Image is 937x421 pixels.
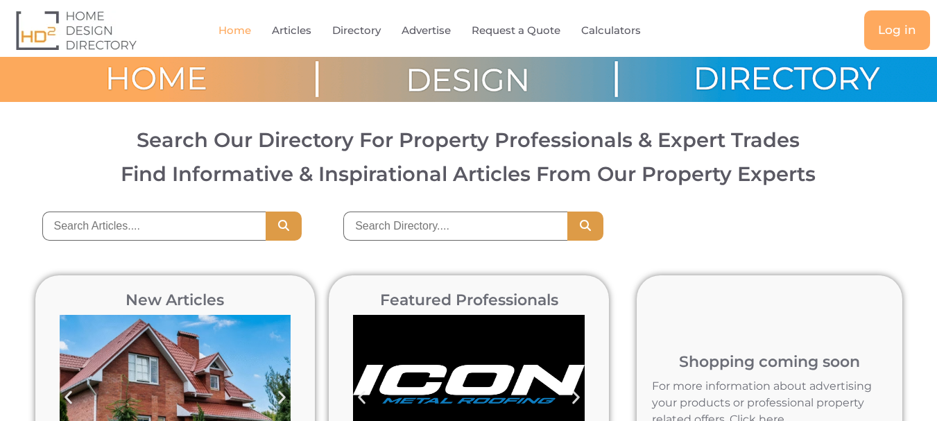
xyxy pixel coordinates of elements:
input: Search Articles.... [42,212,266,241]
a: Directory [332,15,381,46]
input: Search Directory.... [343,212,567,241]
button: Search [266,212,302,241]
div: Previous [53,382,84,413]
a: Log in [864,10,930,50]
span: Log in [878,24,916,36]
a: Advertise [402,15,451,46]
h2: Search Our Directory For Property Professionals & Expert Trades [23,130,914,150]
button: Search [567,212,603,241]
h3: Find Informative & Inspirational Articles From Our Property Experts [23,164,914,184]
h2: Featured Professionals [346,293,592,308]
a: Home [218,15,251,46]
h2: New Articles [53,293,298,308]
div: Next [266,382,298,413]
a: Calculators [581,15,641,46]
h2: Shopping coming soon [644,354,895,370]
a: Request a Quote [472,15,560,46]
a: Articles [272,15,311,46]
div: Next [560,382,592,413]
div: Previous [346,382,377,413]
nav: Menu [191,15,699,46]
